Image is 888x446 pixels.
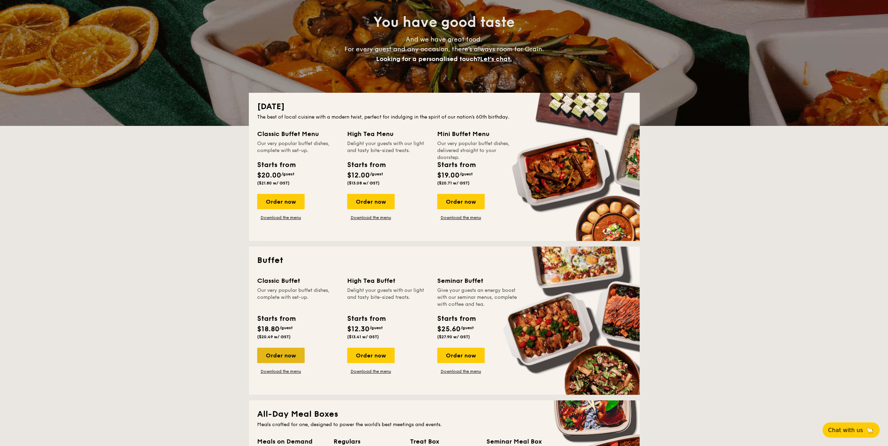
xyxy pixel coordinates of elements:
span: $18.80 [257,325,279,333]
div: Order now [257,348,305,363]
span: And we have great food. For every guest and any occasion, there’s always room for Grain. [344,36,544,63]
div: Starts from [257,313,295,324]
span: Let's chat. [480,55,512,63]
div: Meals crafted for one, designed to power the world's best meetings and events. [257,421,631,428]
a: Download the menu [347,369,395,374]
div: Order now [257,194,305,209]
span: ($21.80 w/ GST) [257,181,290,186]
a: Download the menu [347,215,395,220]
span: $12.30 [347,325,370,333]
div: Starts from [437,313,475,324]
div: The best of local cuisine with a modern twist, perfect for indulging in the spirit of our nation’... [257,114,631,121]
span: /guest [460,172,473,176]
div: Order now [347,348,395,363]
div: Seminar Buffet [437,276,519,286]
span: $25.60 [437,325,461,333]
div: Delight your guests with our light and tasty bite-sized treats. [347,140,429,154]
span: /guest [461,325,474,330]
div: Starts from [437,160,475,170]
div: Our very popular buffet dishes, delivered straight to your doorstep. [437,140,519,154]
div: Classic Buffet Menu [257,129,339,139]
span: $19.00 [437,171,460,180]
a: Download the menu [257,215,305,220]
h2: Buffet [257,255,631,266]
div: Starts from [347,313,385,324]
div: Our very popular buffet dishes, complete with set-up. [257,140,339,154]
span: 🦙 [866,426,874,434]
div: Order now [437,348,485,363]
span: /guest [281,172,294,176]
span: ($20.71 w/ GST) [437,181,470,186]
div: Classic Buffet [257,276,339,286]
div: Order now [347,194,395,209]
div: Order now [437,194,485,209]
span: $12.00 [347,171,370,180]
span: /guest [370,325,383,330]
div: High Tea Menu [347,129,429,139]
button: Chat with us🦙 [822,422,880,438]
div: Delight your guests with our light and tasty bite-sized treats. [347,287,429,308]
a: Download the menu [437,369,485,374]
div: Give your guests an energy boost with our seminar menus, complete with coffee and tea. [437,287,519,308]
span: ($13.41 w/ GST) [347,334,379,339]
span: Looking for a personalised touch? [376,55,480,63]
span: /guest [279,325,293,330]
h2: All-Day Meal Boxes [257,409,631,420]
div: Starts from [347,160,385,170]
span: $20.00 [257,171,281,180]
h2: [DATE] [257,101,631,112]
span: ($27.90 w/ GST) [437,334,470,339]
a: Download the menu [257,369,305,374]
span: ($20.49 w/ GST) [257,334,291,339]
div: Starts from [257,160,295,170]
div: High Tea Buffet [347,276,429,286]
div: Mini Buffet Menu [437,129,519,139]
a: Download the menu [437,215,485,220]
span: You have good taste [373,14,515,31]
div: Our very popular buffet dishes, complete with set-up. [257,287,339,308]
span: ($13.08 w/ GST) [347,181,380,186]
span: /guest [370,172,383,176]
span: Chat with us [828,427,863,433]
